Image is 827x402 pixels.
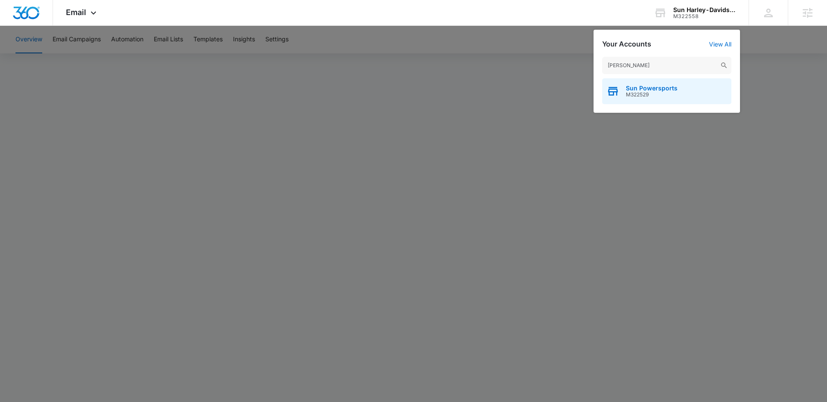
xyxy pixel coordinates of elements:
[626,92,678,98] span: M322529
[673,6,736,13] div: account name
[709,40,731,48] a: View All
[602,57,731,74] input: Search Accounts
[66,8,86,17] span: Email
[673,13,736,19] div: account id
[602,78,731,104] button: Sun PowersportsM322529
[602,40,651,48] h2: Your Accounts
[626,85,678,92] span: Sun Powersports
